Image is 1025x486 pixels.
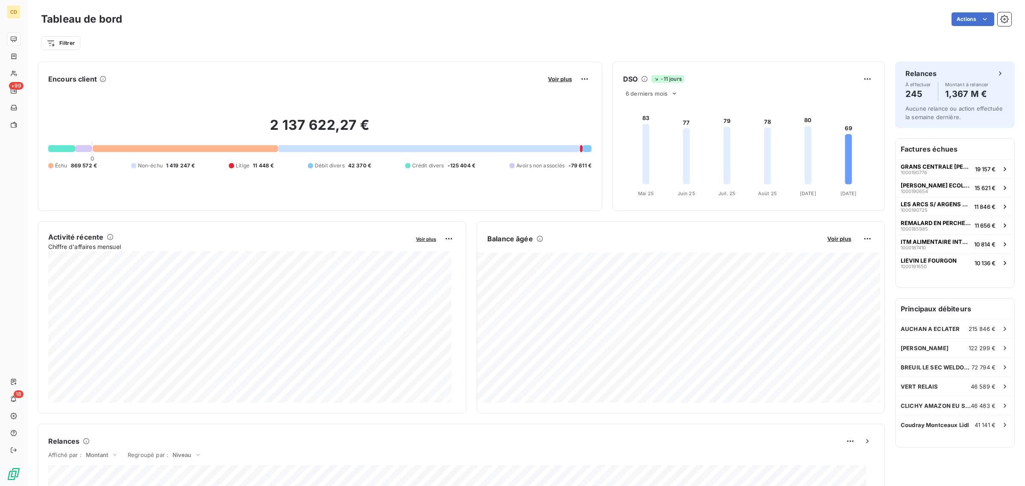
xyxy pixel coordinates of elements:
span: Affiché par : [48,451,82,458]
span: 0 [91,155,94,162]
button: [PERSON_NAME] ECOLLIM HOLDINGS SL100019065415 621 € [896,178,1014,197]
span: Montant à relancer [945,82,989,87]
span: 122 299 € [969,345,996,351]
h6: DSO [623,74,638,84]
span: -79 611 € [568,162,592,170]
span: 1 419 247 € [166,162,195,170]
span: 46 589 € [971,383,996,390]
span: 1000190654 [901,189,928,194]
h4: 1,367 M € [945,87,989,101]
span: 41 141 € [975,422,996,428]
span: 72 794 € [972,364,996,371]
h6: Encours client [48,74,97,84]
tspan: Mai 25 [638,190,654,196]
span: -11 jours [651,75,684,83]
span: Non-échu [138,162,163,170]
span: 1000190725 [901,208,928,213]
span: 1000185985 [901,226,928,231]
span: AUCHAN A ECLATER [901,325,960,332]
span: [PERSON_NAME] ECOLLIM HOLDINGS SL [901,182,971,189]
button: LIEVIN LE FOURGON100019165010 136 € [896,253,1014,272]
span: 11 656 € [975,222,996,229]
span: 10 136 € [975,260,996,266]
span: Montant [86,451,108,458]
span: Aucune relance ou action effectuée la semaine dernière. [905,105,1003,120]
span: LES ARCS S/ ARGENS CARREFOUR - 202 [901,201,971,208]
span: 869 572 € [71,162,97,170]
span: ITM ALIMENTAIRE INTERNATIONAL [901,238,971,245]
tspan: [DATE] [840,190,857,196]
span: 46 483 € [971,402,996,409]
button: GRANS CENTRALE [PERSON_NAME]100019077619 157 € [896,159,1014,178]
span: 18 [14,390,23,398]
span: Litige [236,162,249,170]
span: 1000187410 [901,245,926,250]
button: Actions [952,12,994,26]
h6: Relances [48,436,79,446]
span: VERT RELAIS [901,383,938,390]
button: ITM ALIMENTAIRE INTERNATIONAL100018741010 814 € [896,234,1014,253]
div: CD [7,5,20,19]
button: Filtrer [41,36,80,50]
span: -125 404 € [448,162,476,170]
tspan: [DATE] [800,190,816,196]
h6: Balance âgée [487,234,533,244]
span: 42 370 € [348,162,371,170]
span: Avoirs non associés [516,162,565,170]
span: BREUIL LE SEC WELDOM ENTREPOT-30 [901,364,972,371]
span: 11 448 € [253,162,274,170]
span: 1000190776 [901,170,927,175]
img: Logo LeanPay [7,467,20,481]
h6: Relances [905,68,937,79]
h6: Factures échues [896,139,1014,159]
span: Débit divers [315,162,345,170]
h6: Activité récente [48,232,103,242]
span: Regroupé par : [128,451,168,458]
span: 6 derniers mois [626,90,668,97]
iframe: Intercom live chat [996,457,1016,477]
h4: 245 [905,87,931,101]
span: Coudray Montceaux Lidl [901,422,969,428]
button: REMALARD EN PERCHE BFC USINE100018598511 656 € [896,216,1014,234]
span: À effectuer [905,82,931,87]
span: LIEVIN LE FOURGON [901,257,957,264]
span: +99 [9,82,23,90]
span: 10 814 € [974,241,996,248]
span: 215 846 € [969,325,996,332]
span: [PERSON_NAME] [901,345,949,351]
span: Chiffre d'affaires mensuel [48,242,410,251]
span: CLICHY AMAZON EU SARL [901,402,971,409]
span: Niveau [173,451,191,458]
span: 11 846 € [974,203,996,210]
span: Échu [55,162,67,170]
button: Voir plus [413,235,439,243]
span: Crédit divers [412,162,444,170]
h2: 2 137 622,27 € [48,117,592,142]
span: Voir plus [827,235,851,242]
button: Voir plus [545,75,574,83]
span: Voir plus [548,76,572,82]
h6: Principaux débiteurs [896,299,1014,319]
button: Voir plus [825,235,854,243]
tspan: Juil. 25 [718,190,735,196]
tspan: Juin 25 [678,190,695,196]
span: GRANS CENTRALE [PERSON_NAME] [901,163,972,170]
span: 19 157 € [975,166,996,173]
span: 15 621 € [975,184,996,191]
button: LES ARCS S/ ARGENS CARREFOUR - 202100019072511 846 € [896,197,1014,216]
tspan: Août 25 [758,190,777,196]
span: Voir plus [416,236,436,242]
h3: Tableau de bord [41,12,122,27]
span: 1000191650 [901,264,927,269]
span: REMALARD EN PERCHE BFC USINE [901,220,971,226]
